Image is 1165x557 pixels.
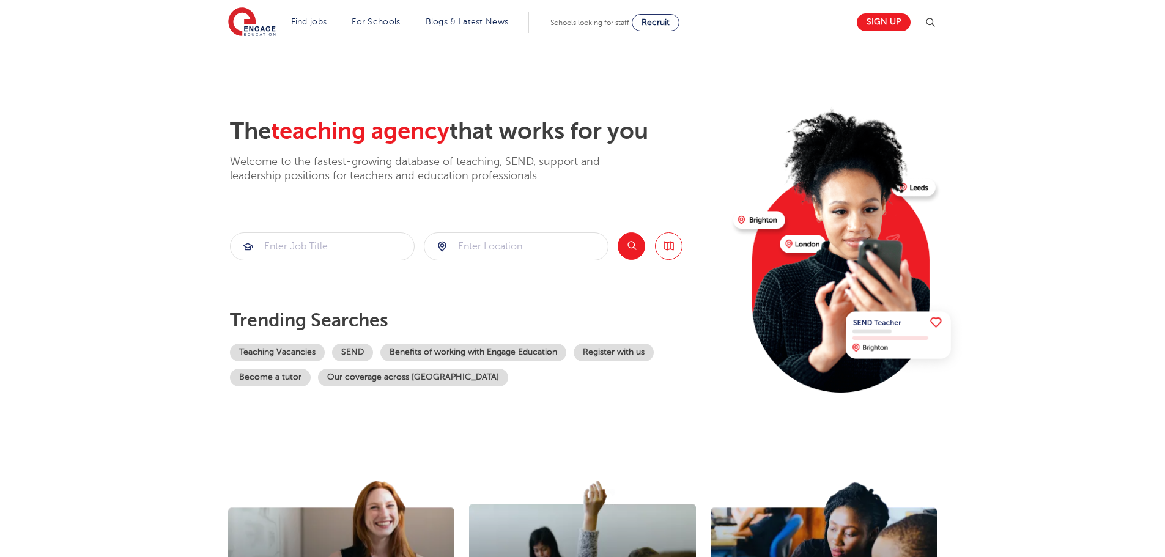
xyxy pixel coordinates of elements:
[318,369,508,386] a: Our coverage across [GEOGRAPHIC_DATA]
[230,344,325,361] a: Teaching Vacancies
[857,13,911,31] a: Sign up
[230,155,634,183] p: Welcome to the fastest-growing database of teaching, SEND, support and leadership positions for t...
[426,17,509,26] a: Blogs & Latest News
[230,369,311,386] a: Become a tutor
[424,233,608,260] input: Submit
[228,7,276,38] img: Engage Education
[550,18,629,27] span: Schools looking for staff
[332,344,373,361] a: SEND
[632,14,679,31] a: Recruit
[230,309,723,331] p: Trending searches
[230,117,723,146] h2: The that works for you
[618,232,645,260] button: Search
[424,232,608,260] div: Submit
[352,17,400,26] a: For Schools
[230,232,415,260] div: Submit
[380,344,566,361] a: Benefits of working with Engage Education
[231,233,414,260] input: Submit
[574,344,654,361] a: Register with us
[642,18,670,27] span: Recruit
[291,17,327,26] a: Find jobs
[271,118,449,144] span: teaching agency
